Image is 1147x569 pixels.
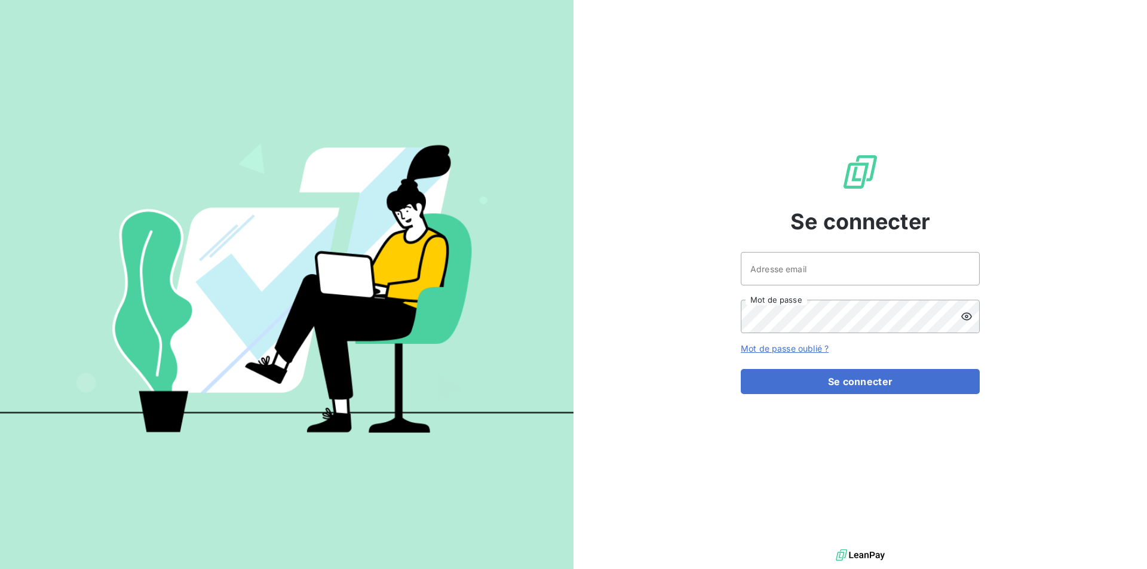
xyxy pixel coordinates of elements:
[741,252,980,285] input: placeholder
[836,546,885,564] img: logo
[790,205,930,238] span: Se connecter
[741,343,829,353] a: Mot de passe oublié ?
[741,369,980,394] button: Se connecter
[841,153,879,191] img: Logo LeanPay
